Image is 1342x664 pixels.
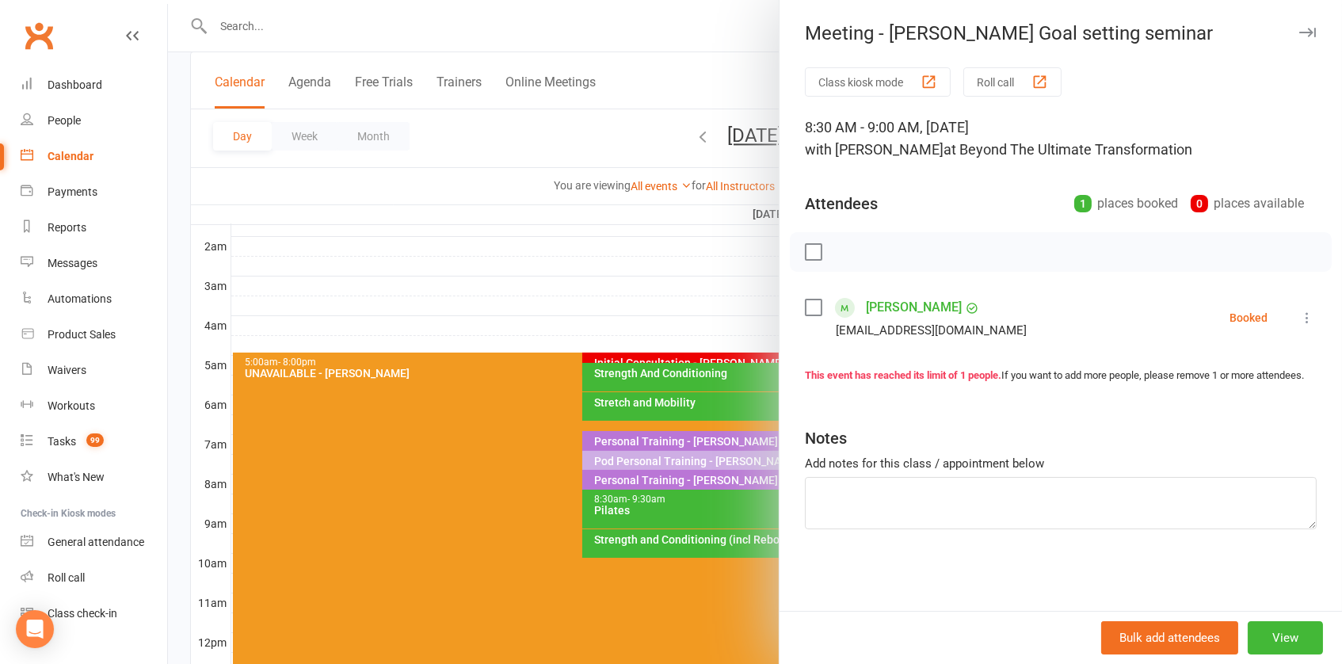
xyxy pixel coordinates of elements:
[48,435,76,448] div: Tasks
[21,460,167,495] a: What's New
[805,454,1317,473] div: Add notes for this class / appointment below
[1101,621,1238,654] button: Bulk add attendees
[21,596,167,632] a: Class kiosk mode
[48,607,117,620] div: Class check-in
[836,320,1027,341] div: [EMAIL_ADDRESS][DOMAIN_NAME]
[48,399,95,412] div: Workouts
[48,364,86,376] div: Waivers
[805,369,1001,381] strong: This event has reached its limit of 1 people.
[1230,312,1268,323] div: Booked
[1191,195,1208,212] div: 0
[805,141,944,158] span: with [PERSON_NAME]
[21,281,167,317] a: Automations
[48,114,81,127] div: People
[21,174,167,210] a: Payments
[21,246,167,281] a: Messages
[48,471,105,483] div: What's New
[944,141,1192,158] span: at Beyond The Ultimate Transformation
[780,22,1342,44] div: Meeting - [PERSON_NAME] Goal setting seminar
[86,433,104,447] span: 99
[21,67,167,103] a: Dashboard
[19,16,59,55] a: Clubworx
[866,295,962,320] a: [PERSON_NAME]
[1248,621,1323,654] button: View
[21,560,167,596] a: Roll call
[1191,193,1304,215] div: places available
[21,353,167,388] a: Waivers
[21,139,167,174] a: Calendar
[1074,195,1092,212] div: 1
[48,185,97,198] div: Payments
[805,67,951,97] button: Class kiosk mode
[21,210,167,246] a: Reports
[21,317,167,353] a: Product Sales
[48,257,97,269] div: Messages
[21,103,167,139] a: People
[963,67,1062,97] button: Roll call
[48,221,86,234] div: Reports
[805,368,1317,384] div: If you want to add more people, please remove 1 or more attendees.
[48,78,102,91] div: Dashboard
[48,292,112,305] div: Automations
[48,328,116,341] div: Product Sales
[21,424,167,460] a: Tasks 99
[805,193,878,215] div: Attendees
[805,116,1317,161] div: 8:30 AM - 9:00 AM, [DATE]
[16,610,54,648] div: Open Intercom Messenger
[1074,193,1178,215] div: places booked
[21,525,167,560] a: General attendance kiosk mode
[805,427,847,449] div: Notes
[48,536,144,548] div: General attendance
[48,571,85,584] div: Roll call
[21,388,167,424] a: Workouts
[48,150,93,162] div: Calendar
